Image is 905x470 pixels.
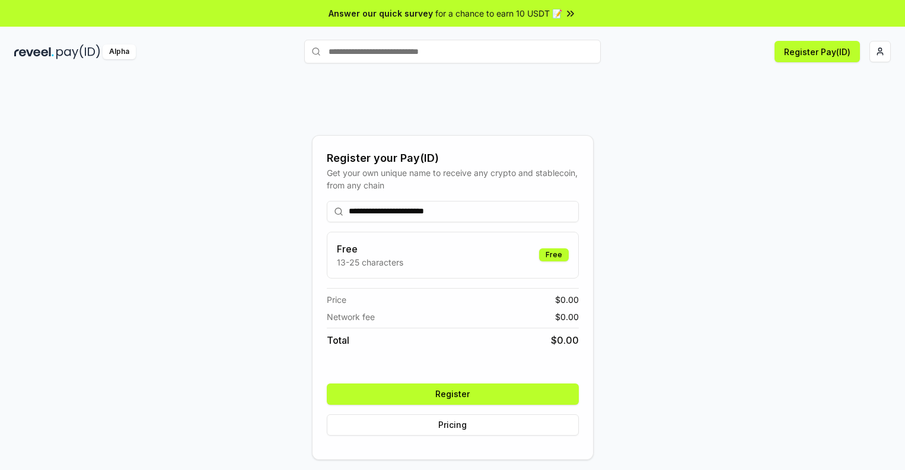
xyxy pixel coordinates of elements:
[56,44,100,59] img: pay_id
[555,311,579,323] span: $ 0.00
[327,311,375,323] span: Network fee
[14,44,54,59] img: reveel_dark
[327,293,346,306] span: Price
[327,333,349,347] span: Total
[329,7,433,20] span: Answer our quick survey
[327,414,579,436] button: Pricing
[327,167,579,191] div: Get your own unique name to receive any crypto and stablecoin, from any chain
[435,7,562,20] span: for a chance to earn 10 USDT 📝
[555,293,579,306] span: $ 0.00
[337,242,403,256] h3: Free
[327,383,579,405] button: Register
[775,41,860,62] button: Register Pay(ID)
[539,248,569,261] div: Free
[551,333,579,347] span: $ 0.00
[337,256,403,268] p: 13-25 characters
[103,44,136,59] div: Alpha
[327,150,579,167] div: Register your Pay(ID)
